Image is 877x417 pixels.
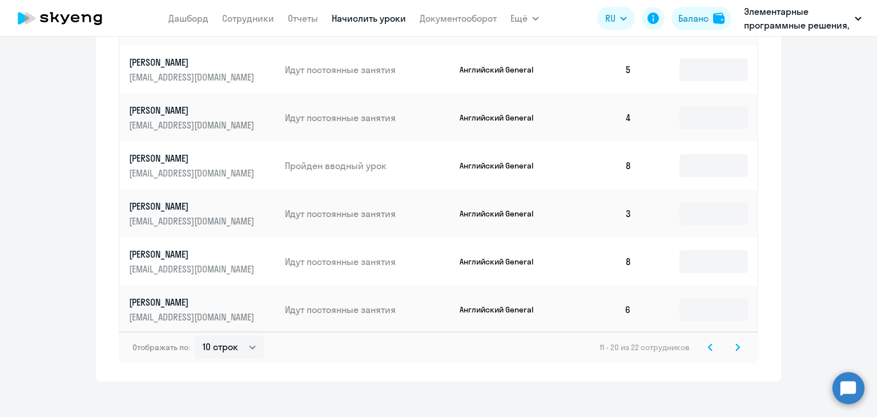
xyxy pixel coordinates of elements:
[460,209,545,219] p: Английский General
[129,104,276,131] a: [PERSON_NAME][EMAIL_ADDRESS][DOMAIN_NAME]
[285,303,450,316] p: Идут постоянные занятия
[713,13,725,24] img: balance
[285,255,450,268] p: Идут постоянные занятия
[129,104,257,117] p: [PERSON_NAME]
[132,342,190,352] span: Отображать по:
[561,190,641,238] td: 3
[460,113,545,123] p: Английский General
[129,296,276,323] a: [PERSON_NAME][EMAIL_ADDRESS][DOMAIN_NAME]
[561,142,641,190] td: 8
[129,296,257,308] p: [PERSON_NAME]
[168,13,208,24] a: Дашборд
[129,215,257,227] p: [EMAIL_ADDRESS][DOMAIN_NAME]
[561,94,641,142] td: 4
[129,200,257,212] p: [PERSON_NAME]
[129,248,257,260] p: [PERSON_NAME]
[744,5,850,32] p: Элементарные программные решения, ЭЛЕМЕНТАРНЫЕ ПРОГРАММНЫЕ РЕШЕНИЯ, ООО
[738,5,867,32] button: Элементарные программные решения, ЭЛЕМЕНТАРНЫЕ ПРОГРАММНЫЕ РЕШЕНИЯ, ООО
[460,65,545,75] p: Английский General
[460,256,545,267] p: Английский General
[285,159,450,172] p: Пройден вводный урок
[460,304,545,315] p: Английский General
[460,161,545,171] p: Английский General
[332,13,406,24] a: Начислить уроки
[129,152,257,165] p: [PERSON_NAME]
[561,286,641,334] td: 6
[129,248,276,275] a: [PERSON_NAME][EMAIL_ADDRESS][DOMAIN_NAME]
[129,200,276,227] a: [PERSON_NAME][EMAIL_ADDRESS][DOMAIN_NAME]
[678,11,709,25] div: Баланс
[600,342,690,352] span: 11 - 20 из 22 сотрудников
[129,167,257,179] p: [EMAIL_ADDRESS][DOMAIN_NAME]
[561,238,641,286] td: 8
[129,263,257,275] p: [EMAIL_ADDRESS][DOMAIN_NAME]
[288,13,318,24] a: Отчеты
[129,119,257,131] p: [EMAIL_ADDRESS][DOMAIN_NAME]
[222,13,274,24] a: Сотрудники
[671,7,731,30] button: Балансbalance
[129,56,257,69] p: [PERSON_NAME]
[605,11,615,25] span: RU
[129,311,257,323] p: [EMAIL_ADDRESS][DOMAIN_NAME]
[561,46,641,94] td: 5
[129,152,276,179] a: [PERSON_NAME][EMAIL_ADDRESS][DOMAIN_NAME]
[285,207,450,220] p: Идут постоянные занятия
[510,7,539,30] button: Ещё
[285,111,450,124] p: Идут постоянные занятия
[129,71,257,83] p: [EMAIL_ADDRESS][DOMAIN_NAME]
[129,56,276,83] a: [PERSON_NAME][EMAIL_ADDRESS][DOMAIN_NAME]
[420,13,497,24] a: Документооборот
[510,11,528,25] span: Ещё
[285,63,450,76] p: Идут постоянные занятия
[597,7,635,30] button: RU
